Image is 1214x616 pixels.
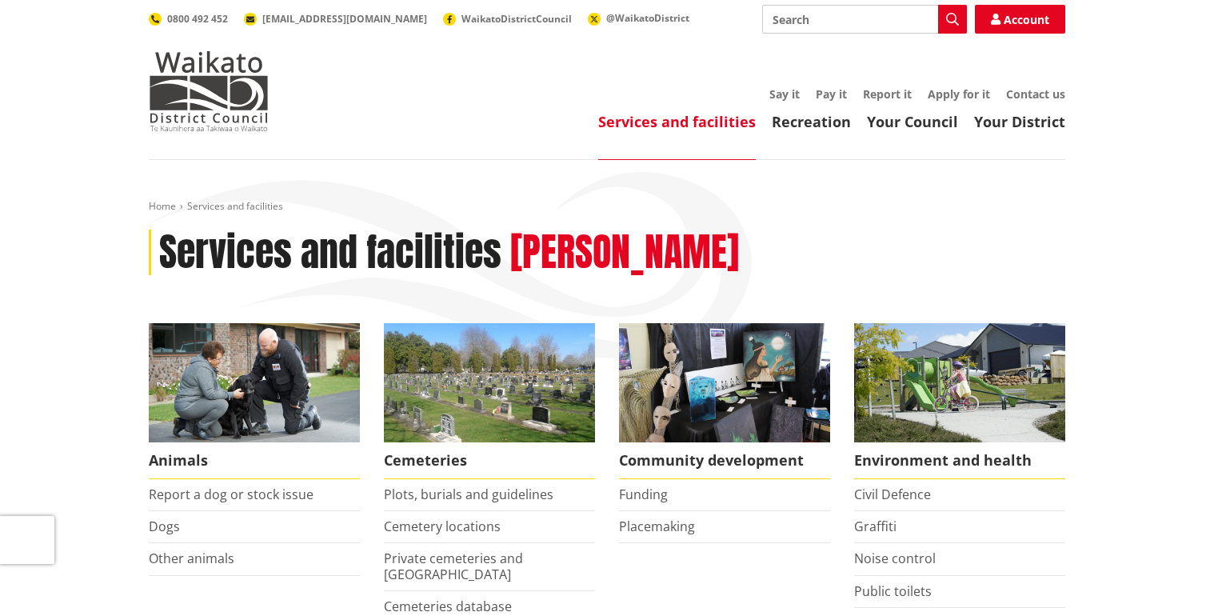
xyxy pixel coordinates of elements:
[762,5,967,34] input: Search input
[975,5,1065,34] a: Account
[854,518,897,535] a: Graffiti
[384,550,523,582] a: Private cemeteries and [GEOGRAPHIC_DATA]
[863,86,912,102] a: Report it
[384,442,595,479] span: Cemeteries
[854,323,1065,479] a: New housing in Pokeno Environment and health
[619,486,668,503] a: Funding
[149,51,269,131] img: Waikato District Council - Te Kaunihera aa Takiwaa o Waikato
[262,12,427,26] span: [EMAIL_ADDRESS][DOMAIN_NAME]
[606,11,689,25] span: @WaikatoDistrict
[772,112,851,131] a: Recreation
[149,323,360,442] img: Animal Control
[588,11,689,25] a: @WaikatoDistrict
[384,323,595,442] img: Huntly Cemetery
[149,550,234,567] a: Other animals
[244,12,427,26] a: [EMAIL_ADDRESS][DOMAIN_NAME]
[816,86,847,102] a: Pay it
[619,323,830,479] a: Matariki Travelling Suitcase Art Exhibition Community development
[1006,86,1065,102] a: Contact us
[619,442,830,479] span: Community development
[384,598,512,615] a: Cemeteries database
[867,112,958,131] a: Your Council
[619,518,695,535] a: Placemaking
[149,323,360,479] a: Waikato District Council Animal Control team Animals
[187,199,283,213] span: Services and facilities
[854,550,936,567] a: Noise control
[159,230,501,276] h1: Services and facilities
[384,486,553,503] a: Plots, burials and guidelines
[598,112,756,131] a: Services and facilities
[854,442,1065,479] span: Environment and health
[384,518,501,535] a: Cemetery locations
[461,12,572,26] span: WaikatoDistrictCouncil
[149,518,180,535] a: Dogs
[149,200,1065,214] nav: breadcrumb
[149,486,313,503] a: Report a dog or stock issue
[619,323,830,442] img: Matariki Travelling Suitcase Art Exhibition
[384,323,595,479] a: Huntly Cemetery Cemeteries
[928,86,990,102] a: Apply for it
[854,582,932,600] a: Public toilets
[149,442,360,479] span: Animals
[974,112,1065,131] a: Your District
[854,323,1065,442] img: New housing in Pokeno
[443,12,572,26] a: WaikatoDistrictCouncil
[769,86,800,102] a: Say it
[854,486,931,503] a: Civil Defence
[149,199,176,213] a: Home
[149,12,228,26] a: 0800 492 452
[167,12,228,26] span: 0800 492 452
[510,230,739,276] h2: [PERSON_NAME]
